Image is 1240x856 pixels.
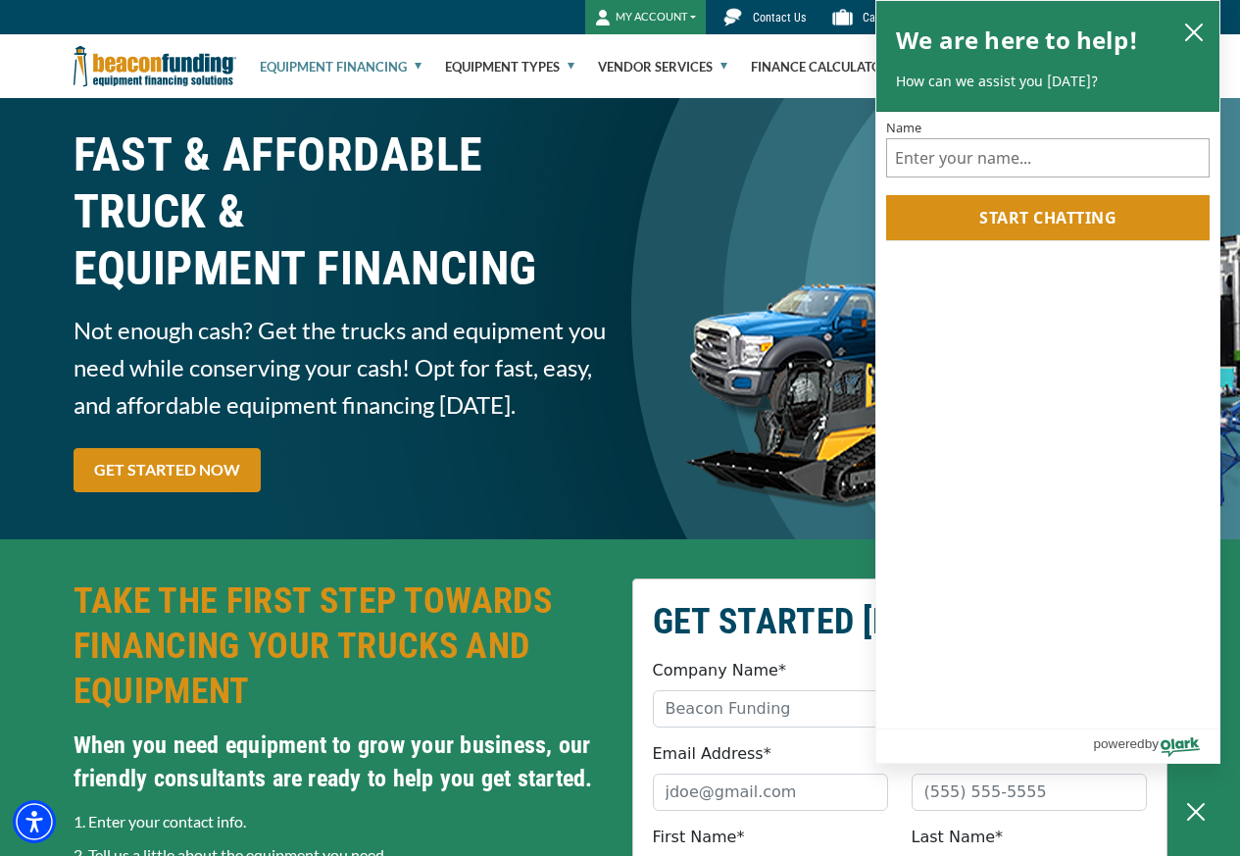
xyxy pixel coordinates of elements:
[653,690,888,728] input: Beacon Funding
[74,448,261,492] a: GET STARTED NOW
[886,122,1210,134] label: Name
[1093,730,1219,763] a: Powered by Olark
[653,659,786,682] label: Company Name*
[13,800,56,843] div: Accessibility Menu
[74,34,236,98] img: Beacon Funding Corporation logo
[598,35,727,98] a: Vendor Services
[1145,731,1159,756] span: by
[653,774,888,811] input: jdoe@gmail.com
[260,35,422,98] a: Equipment Financing
[753,11,806,25] span: Contact Us
[653,826,745,849] label: First Name*
[445,35,574,98] a: Equipment Types
[886,138,1210,177] input: Name
[886,195,1210,240] button: Start chatting
[863,11,900,25] span: Careers
[751,35,890,98] a: Finance Calculator
[74,312,609,424] span: Not enough cash? Get the trucks and equipment you need while conserving your cash! Opt for fast, ...
[1178,18,1210,45] button: close chatbox
[1171,782,1220,841] button: Close Chatbox
[896,21,1138,60] h2: We are here to help!
[912,826,1004,849] label: Last Name*
[1093,731,1144,756] span: powered
[74,579,609,714] h2: TAKE THE FIRST STEP TOWARDS FINANCING YOUR TRUCKS AND EQUIPMENT
[74,126,609,297] h1: FAST & AFFORDABLE TRUCK &
[74,240,609,297] span: EQUIPMENT FINANCING
[74,729,609,795] h4: When you need equipment to grow your business, our friendly consultants are ready to help you get...
[653,742,771,766] label: Email Address*
[912,774,1147,811] input: (555) 555-5555
[896,72,1200,91] p: How can we assist you [DATE]?
[74,810,609,833] p: 1. Enter your contact info.
[653,599,1147,644] h2: GET STARTED [DATE]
